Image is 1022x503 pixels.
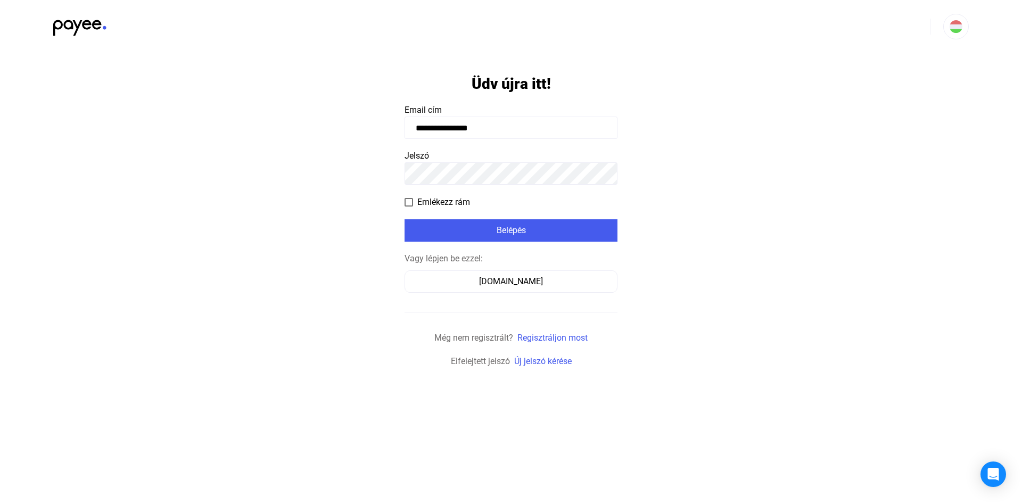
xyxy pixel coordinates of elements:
[980,461,1006,487] div: Open Intercom Messenger
[472,75,551,93] h1: Üdv újra itt!
[405,105,442,115] span: Email cím
[434,333,513,343] span: Még nem regisztrált?
[405,151,429,161] span: Jelszó
[451,356,510,366] span: Elfelejtett jelszó
[405,276,617,286] a: [DOMAIN_NAME]
[943,14,969,39] button: HU
[405,219,617,242] button: Belépés
[405,270,617,293] button: [DOMAIN_NAME]
[408,224,614,237] div: Belépés
[405,252,617,265] div: Vagy lépjen be ezzel:
[950,20,962,33] img: HU
[514,356,572,366] a: Új jelszó kérése
[53,14,106,36] img: black-payee-blue-dot.svg
[417,196,470,209] span: Emlékezz rám
[517,333,588,343] a: Regisztráljon most
[408,275,614,288] div: [DOMAIN_NAME]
